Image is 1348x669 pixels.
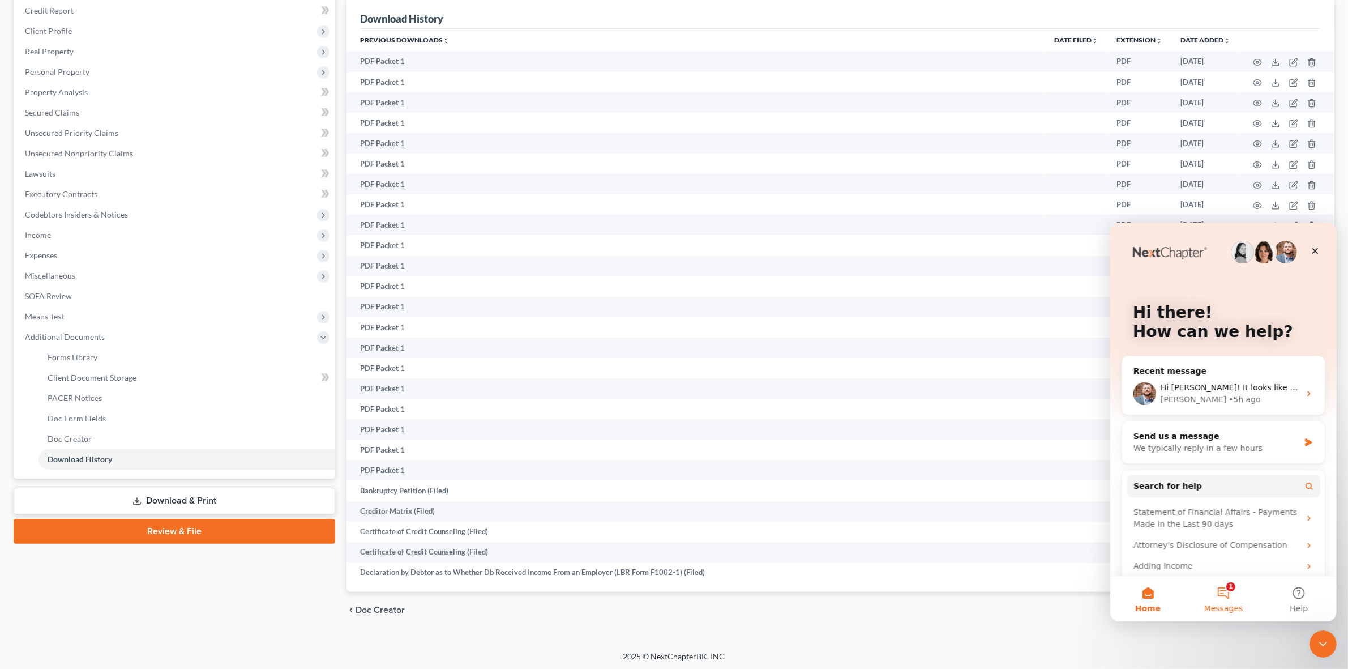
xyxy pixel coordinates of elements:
[1107,419,1171,440] td: PDF
[16,312,210,333] div: Attorney's Disclosure of Compensation
[1054,36,1098,44] a: Date Filedunfold_more
[346,297,1045,317] td: PDF Packet 1
[346,194,1045,215] td: PDF Packet 1
[23,258,92,270] span: Search for help
[346,399,1045,419] td: PDF Packet 1
[16,252,210,275] button: Search for help
[1110,223,1337,621] iframe: Intercom live chat
[346,92,1045,113] td: PDF Packet 1
[195,18,215,39] div: Close
[48,434,92,444] span: Doc Creator
[151,353,226,399] button: Help
[16,184,335,204] a: Executory Contracts
[346,606,356,615] i: chevron_left
[23,338,190,350] div: Adding Income
[1310,630,1337,658] iframe: Intercom live chat
[1107,563,1171,583] td: PDF
[16,82,335,103] a: Property Analysis
[25,382,50,390] span: Home
[346,358,1045,378] td: PDF Packet 1
[1107,338,1171,358] td: PDF
[346,522,1045,542] td: Certificate of Credit Counseling (Filed)
[1107,460,1171,480] td: PDF
[16,123,335,143] a: Unsecured Priority Claims
[38,388,335,408] a: PACER Notices
[346,215,1045,235] td: PDF Packet 1
[346,72,1045,92] td: PDF Packet 1
[25,169,55,178] span: Lawsuits
[346,563,1045,583] td: Declaration by Debtor as to Whether Db Received Income From an Employer (LBR Form F1002-1) (Filed)
[1107,378,1171,399] td: PDF
[346,235,1045,255] td: PDF Packet 1
[14,519,335,544] a: Review & File
[346,542,1045,563] td: Certificate of Credit Counseling (Filed)
[346,29,1334,583] div: Previous Downloads
[16,164,335,184] a: Lawsuits
[346,338,1045,358] td: PDF Packet 1
[23,208,189,220] div: Send us a message
[346,419,1045,440] td: PDF Packet 1
[16,333,210,354] div: Adding Income
[38,408,335,429] a: Doc Form Fields
[1107,194,1171,215] td: PDF
[50,171,116,183] div: [PERSON_NAME]
[48,393,102,403] span: PACER Notices
[25,271,75,280] span: Miscellaneous
[16,279,210,312] div: Statement of Financial Affairs - Payments Made in the Last 90 days
[25,291,72,301] span: SOFA Review
[16,143,335,164] a: Unsecured Nonpriority Claims
[1171,174,1239,194] td: [DATE]
[1171,215,1239,235] td: [DATE]
[443,37,450,44] i: unfold_more
[1107,256,1171,276] td: PDF
[346,440,1045,460] td: PDF Packet 1
[25,189,97,199] span: Executory Contracts
[1107,52,1171,72] td: PDF
[1180,36,1230,44] a: Date addedunfold_more
[346,276,1045,297] td: PDF Packet 1
[1107,276,1171,297] td: PDF
[25,148,133,158] span: Unsecured Nonpriority Claims
[16,103,335,123] a: Secured Claims
[1107,92,1171,113] td: PDF
[38,449,335,470] a: Download History
[1107,297,1171,317] td: PDF
[346,133,1045,154] td: PDF Packet 1
[38,429,335,449] a: Doc Creator
[1107,480,1171,501] td: PDF
[1107,358,1171,378] td: PDF
[1171,154,1239,174] td: [DATE]
[1171,113,1239,133] td: [DATE]
[1107,317,1171,338] td: PDF
[48,352,97,362] span: Forms Library
[1171,133,1239,154] td: [DATE]
[94,382,133,390] span: Messages
[346,154,1045,174] td: PDF Packet 1
[1156,37,1162,44] i: unfold_more
[1107,215,1171,235] td: PDF
[1107,440,1171,460] td: PDF
[346,174,1045,194] td: PDF Packet 1
[25,128,118,138] span: Unsecured Priority Claims
[346,378,1045,399] td: PDF Packet 1
[179,382,198,390] span: Help
[23,317,190,329] div: Attorney's Disclosure of Compensation
[48,454,112,464] span: Download History
[23,220,189,232] div: We typically reply in a few hours
[1171,92,1239,113] td: [DATE]
[38,347,335,368] a: Forms Library
[360,36,450,44] a: Previous Downloadsunfold_more
[1107,174,1171,194] td: PDF
[1107,522,1171,542] td: PDF
[346,256,1045,276] td: PDF Packet 1
[346,317,1045,338] td: PDF Packet 1
[1107,154,1171,174] td: PDF
[23,284,190,308] div: Statement of Financial Affairs - Payments Made in the Last 90 days
[48,373,136,382] span: Client Document Storage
